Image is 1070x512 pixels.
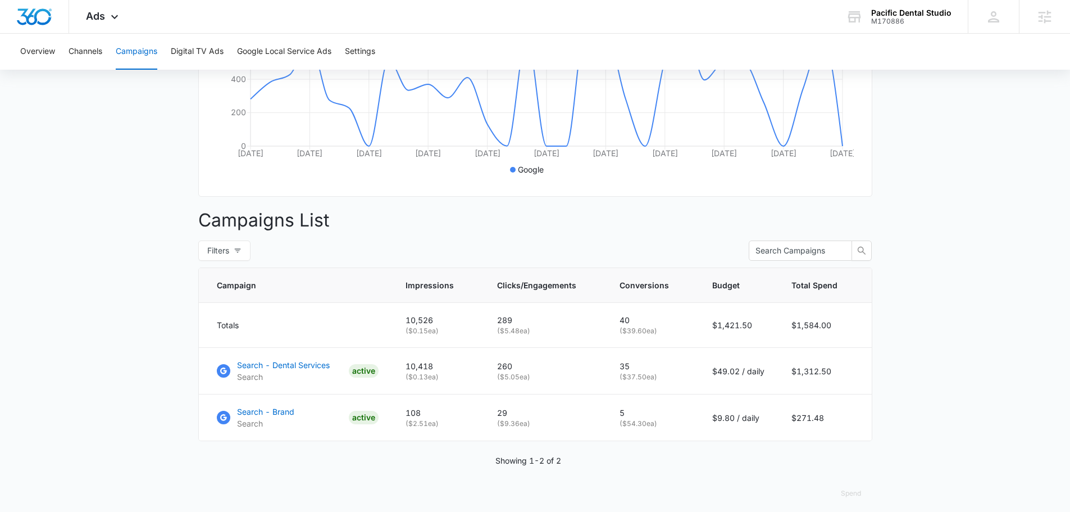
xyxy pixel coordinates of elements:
input: Search Campaigns [755,244,836,257]
a: Google AdsSearch - BrandSearchACTIVE [217,406,379,429]
button: Filters [198,241,251,261]
span: Campaign [217,279,362,291]
button: Overview [20,34,55,70]
p: 108 [406,407,470,419]
p: 29 [497,407,593,419]
tspan: [DATE] [415,148,441,158]
p: Campaigns List [198,207,872,234]
button: Settings [345,34,375,70]
td: $271.48 [778,395,872,441]
tspan: [DATE] [711,148,737,158]
div: account name [871,8,951,17]
tspan: [DATE] [652,148,677,158]
span: search [852,246,871,255]
div: ACTIVE [349,411,379,424]
a: Google AdsSearch - Dental ServicesSearchACTIVE [217,359,379,383]
p: 289 [497,314,593,326]
p: ( $0.15 ea) [406,326,470,336]
tspan: [DATE] [593,148,618,158]
p: Search [237,418,294,429]
tspan: [DATE] [830,148,855,158]
span: Conversions [620,279,669,291]
p: 35 [620,360,685,372]
span: Budget [712,279,748,291]
tspan: [DATE] [534,148,559,158]
p: Search [237,371,330,383]
div: ACTIVE [349,364,379,378]
p: Search - Dental Services [237,359,330,371]
tspan: [DATE] [238,148,263,158]
p: ( $0.13 ea) [406,372,470,382]
div: account id [871,17,951,25]
tspan: [DATE] [474,148,500,158]
span: Clicks/Engagements [497,279,576,291]
button: Channels [69,34,102,70]
p: ( $5.48 ea) [497,326,593,336]
p: Google [518,164,544,175]
p: 40 [620,314,685,326]
td: $1,584.00 [778,303,872,348]
img: Google Ads [217,411,230,424]
tspan: [DATE] [770,148,796,158]
p: Showing 1-2 of 2 [495,455,561,466]
p: ( $2.51 ea) [406,419,470,429]
img: Google Ads [217,364,230,378]
p: 10,418 [406,360,470,372]
tspan: 400 [231,74,246,84]
span: Filters [207,244,229,257]
tspan: [DATE] [356,148,381,158]
button: Google Local Service Ads [237,34,331,70]
p: ( $9.36 ea) [497,419,593,429]
button: Campaigns [116,34,157,70]
button: Digital TV Ads [171,34,224,70]
td: $1,312.50 [778,348,872,395]
tspan: [DATE] [297,148,322,158]
tspan: 0 [241,141,246,151]
p: ( $54.30 ea) [620,419,685,429]
p: Search - Brand [237,406,294,418]
div: Totals [217,319,379,331]
p: ( $5.05 ea) [497,372,593,382]
span: Ads [86,10,105,22]
p: 5 [620,407,685,419]
button: Spend [830,480,872,507]
span: Impressions [406,279,454,291]
p: $1,421.50 [712,319,764,331]
p: $9.80 / daily [712,412,764,424]
p: $49.02 / daily [712,365,764,377]
p: ( $37.50 ea) [620,372,685,382]
span: Total Spend [791,279,837,291]
button: search [852,241,872,261]
tspan: 200 [231,107,246,117]
p: 10,526 [406,314,470,326]
p: ( $39.60 ea) [620,326,685,336]
p: 260 [497,360,593,372]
